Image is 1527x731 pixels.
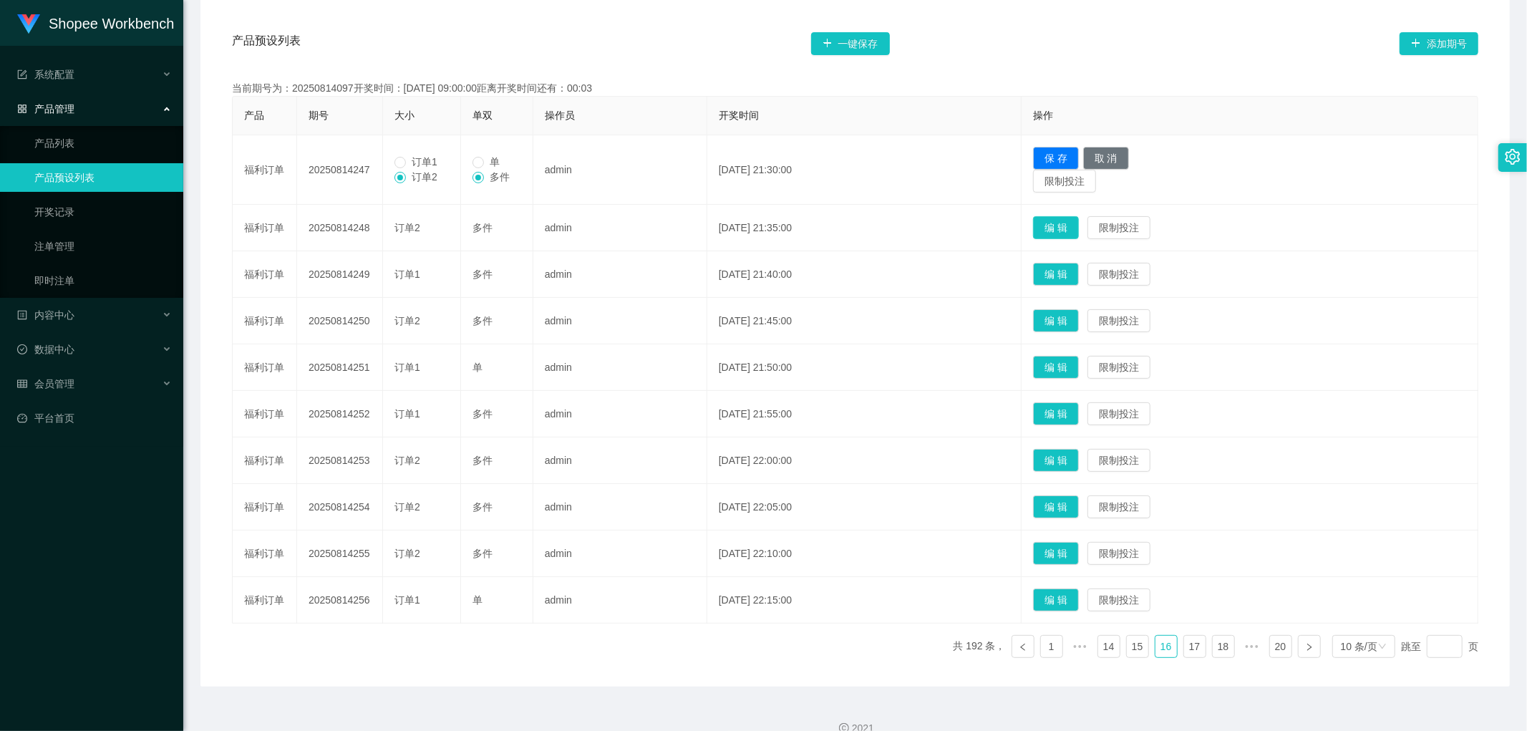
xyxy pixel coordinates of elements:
td: 福利订单 [233,577,297,624]
button: 限制投注 [1087,449,1150,472]
span: 订单1 [394,594,420,606]
span: 多件 [472,408,493,420]
button: 图标: plus一键保存 [811,32,890,55]
td: 20250814253 [297,437,383,484]
li: 向后 5 页 [1241,635,1264,658]
li: 17 [1183,635,1206,658]
span: 产品 [244,110,264,121]
span: 多件 [484,171,515,183]
a: 产品预设列表 [34,163,172,192]
td: [DATE] 22:00:00 [707,437,1022,484]
td: admin [533,577,707,624]
button: 限制投注 [1087,542,1150,565]
td: admin [533,251,707,298]
a: 注单管理 [34,232,172,261]
td: 福利订单 [233,344,297,391]
span: 多件 [472,315,493,326]
td: admin [533,437,707,484]
span: 订单2 [394,548,420,559]
i: 图标: form [17,69,27,79]
td: 20250814256 [297,577,383,624]
td: 福利订单 [233,531,297,577]
li: 下一页 [1298,635,1321,658]
span: 单双 [472,110,493,121]
button: 编 辑 [1033,495,1079,518]
td: admin [533,135,707,205]
button: 编 辑 [1033,589,1079,611]
td: 20250814250 [297,298,383,344]
span: 产品预设列表 [232,32,301,55]
td: 20250814247 [297,135,383,205]
td: [DATE] 21:55:00 [707,391,1022,437]
span: 订单2 [394,501,420,513]
button: 图标: plus添加期号 [1400,32,1478,55]
span: 开奖时间 [719,110,759,121]
h1: Shopee Workbench [49,1,174,47]
td: 福利订单 [233,391,297,437]
li: 15 [1126,635,1149,658]
span: 操作员 [545,110,575,121]
span: 会员管理 [17,378,74,389]
span: 系统配置 [17,69,74,80]
span: 订单2 [394,315,420,326]
td: 20250814252 [297,391,383,437]
a: 16 [1155,636,1177,657]
span: 大小 [394,110,415,121]
span: 多件 [472,268,493,280]
span: 多件 [472,501,493,513]
div: 10 条/页 [1341,636,1377,657]
td: admin [533,205,707,251]
span: 多件 [472,455,493,466]
span: 操作 [1033,110,1053,121]
td: 20250814255 [297,531,383,577]
button: 保 存 [1033,147,1079,170]
span: 内容中心 [17,309,74,321]
span: 单 [472,594,483,606]
i: 图标: table [17,379,27,389]
button: 限制投注 [1087,216,1150,239]
div: 跳至 页 [1401,635,1478,658]
button: 限制投注 [1087,589,1150,611]
img: logo.9652507e.png [17,14,40,34]
span: 订单1 [394,408,420,420]
a: 15 [1127,636,1148,657]
td: 20250814248 [297,205,383,251]
a: 20 [1270,636,1291,657]
span: 订单1 [394,362,420,373]
span: 订单1 [406,156,443,168]
button: 编 辑 [1033,263,1079,286]
span: 订单2 [394,222,420,233]
span: ••• [1241,635,1264,658]
td: 福利订单 [233,298,297,344]
i: 图标: left [1019,643,1027,652]
span: 单 [472,362,483,373]
a: 开奖记录 [34,198,172,226]
td: 福利订单 [233,205,297,251]
button: 限制投注 [1087,495,1150,518]
td: 福利订单 [233,251,297,298]
a: 1 [1041,636,1062,657]
button: 限制投注 [1033,170,1096,193]
button: 限制投注 [1087,309,1150,332]
span: 多件 [472,222,493,233]
div: 当前期号为：20250814097开奖时间：[DATE] 09:00:00距离开奖时间还有：00:03 [232,81,1478,96]
td: [DATE] 21:30:00 [707,135,1022,205]
i: 图标: down [1378,642,1387,652]
i: 图标: check-circle-o [17,344,27,354]
i: 图标: profile [17,310,27,320]
button: 限制投注 [1087,356,1150,379]
td: [DATE] 22:05:00 [707,484,1022,531]
span: 多件 [472,548,493,559]
td: 福利订单 [233,437,297,484]
a: 即时注单 [34,266,172,295]
button: 编 辑 [1033,356,1079,379]
span: 期号 [309,110,329,121]
button: 编 辑 [1033,216,1079,239]
span: 订单1 [394,268,420,280]
td: [DATE] 21:45:00 [707,298,1022,344]
button: 限制投注 [1087,263,1150,286]
span: 单 [484,156,505,168]
td: 20250814254 [297,484,383,531]
td: admin [533,484,707,531]
td: [DATE] 22:15:00 [707,577,1022,624]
